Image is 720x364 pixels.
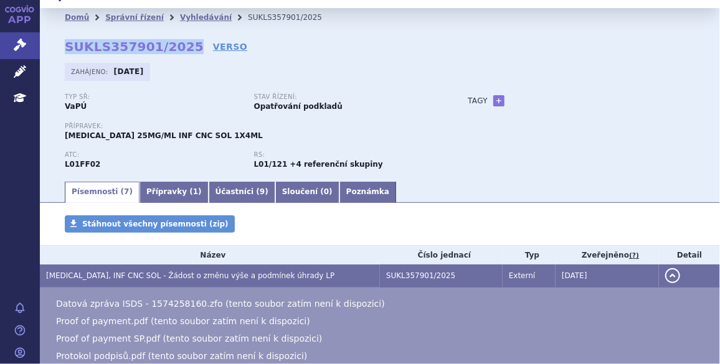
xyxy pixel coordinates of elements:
[324,187,329,196] span: 0
[114,67,144,76] strong: [DATE]
[65,93,242,101] p: Typ SŘ:
[556,264,659,287] td: [DATE]
[503,246,556,264] th: Typ
[56,299,385,309] span: Datová zpráva ISDS - 1574258160.zfo (tento soubor zatím není k dispozici)
[254,93,431,101] p: Stav řízení:
[254,151,431,159] p: RS:
[65,160,100,169] strong: PEMBROLIZUMAB
[254,160,288,169] strong: pembrolizumab
[65,182,140,203] a: Písemnosti (7)
[665,268,680,283] button: detail
[40,246,380,264] th: Název
[180,13,232,22] a: Vyhledávání
[65,39,204,54] strong: SUKLS357901/2025
[65,151,242,159] p: ATC:
[65,13,89,22] a: Domů
[82,220,229,228] span: Stáhnout všechny písemnosti (zip)
[339,182,396,203] a: Poznámka
[56,334,322,343] span: Proof of payment SP.pdf (tento soubor zatím není k dispozici)
[556,246,659,264] th: Zveřejněno
[56,316,310,326] span: Proof of payment.pdf (tento soubor zatím není k dispozici)
[248,8,338,27] li: SUKLS357901/2025
[65,123,443,130] p: Přípravek:
[65,215,235,233] a: Stáhnout všechny písemnosti (zip)
[105,13,164,22] a: Správní řízení
[71,67,110,77] span: Zahájeno:
[124,187,129,196] span: 7
[65,102,87,111] strong: VaPÚ
[629,251,639,260] abbr: (?)
[380,246,503,264] th: Číslo jednací
[65,131,263,140] span: [MEDICAL_DATA] 25MG/ML INF CNC SOL 1X4ML
[193,187,198,196] span: 1
[468,93,488,108] h3: Tagy
[380,264,503,287] td: SUKL357901/2025
[260,187,265,196] span: 9
[493,95,504,106] a: +
[509,271,535,280] span: Externí
[140,182,209,203] a: Přípravky (1)
[254,102,343,111] strong: Opatřování podkladů
[659,246,720,264] th: Detail
[209,182,275,203] a: Účastníci (9)
[213,40,247,53] a: VERSO
[46,271,334,280] span: KEYTRUDA, INF CNC SOL - Žádost o změnu výše a podmínek úhrady LP
[56,351,307,361] span: Protokol podpisů.pdf (tento soubor zatím není k dispozici)
[275,182,339,203] a: Sloučení (0)
[290,160,383,169] strong: +4 referenční skupiny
